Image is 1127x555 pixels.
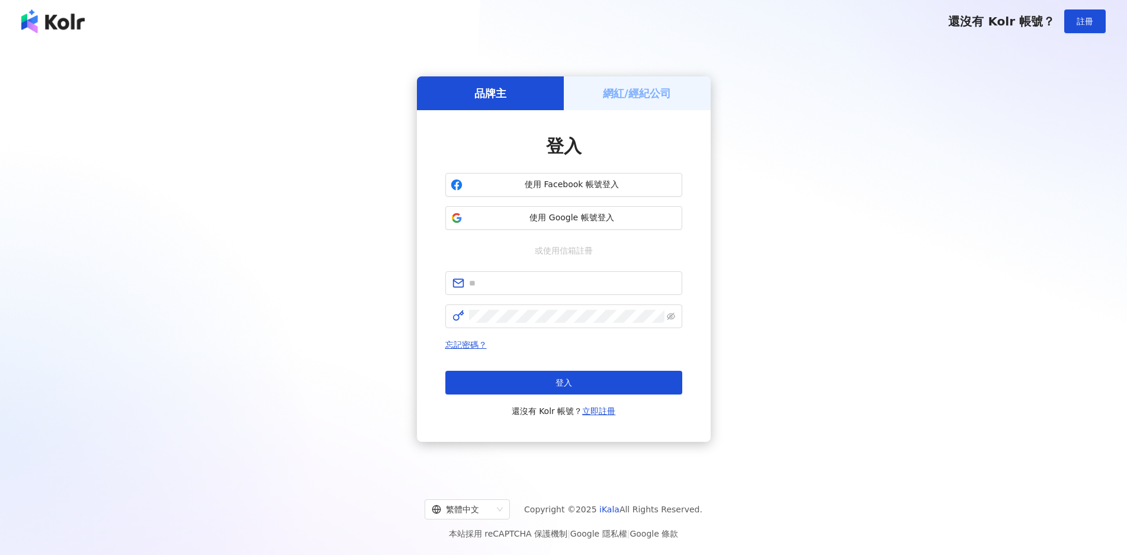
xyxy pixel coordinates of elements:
[948,14,1055,28] span: 還沒有 Kolr 帳號？
[630,529,678,538] a: Google 條款
[582,406,615,416] a: 立即註冊
[467,179,677,191] span: 使用 Facebook 帳號登入
[599,505,619,514] a: iKala
[556,378,572,387] span: 登入
[526,244,601,257] span: 或使用信箱註冊
[1064,9,1106,33] button: 註冊
[570,529,627,538] a: Google 隱私權
[1077,17,1093,26] span: 註冊
[445,173,682,197] button: 使用 Facebook 帳號登入
[474,86,506,101] h5: 品牌主
[627,529,630,538] span: |
[567,529,570,538] span: |
[445,371,682,394] button: 登入
[512,404,616,418] span: 還沒有 Kolr 帳號？
[449,527,678,541] span: 本站採用 reCAPTCHA 保護機制
[21,9,85,33] img: logo
[667,312,675,320] span: eye-invisible
[445,340,487,349] a: 忘記密碼？
[603,86,671,101] h5: 網紅/經紀公司
[432,500,492,519] div: 繁體中文
[524,502,702,516] span: Copyright © 2025 All Rights Reserved.
[467,212,677,224] span: 使用 Google 帳號登入
[445,206,682,230] button: 使用 Google 帳號登入
[546,136,582,156] span: 登入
